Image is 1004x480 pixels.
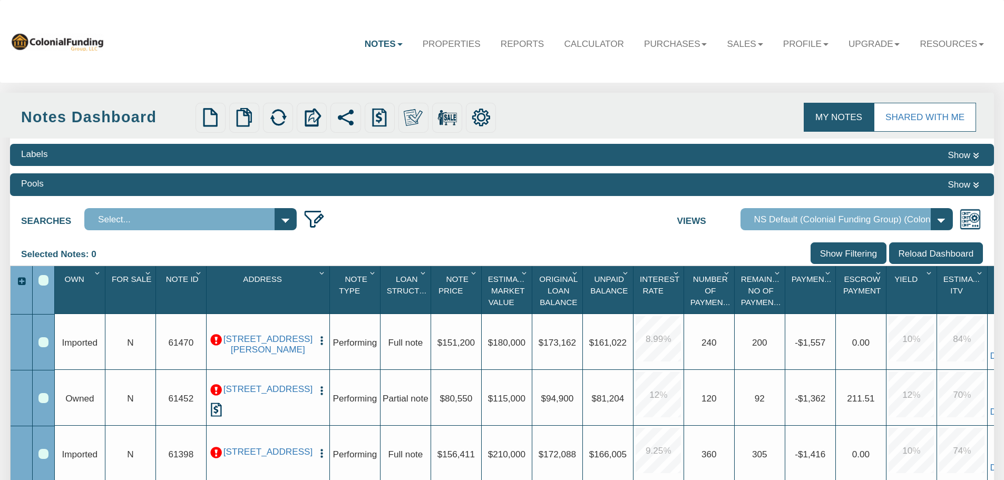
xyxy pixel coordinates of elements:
img: cell-menu.png [316,448,327,459]
div: Pools [21,177,44,190]
div: Row 1, Row Selection Checkbox [38,337,48,347]
div: Sort None [535,270,582,310]
span: $161,022 [589,337,627,348]
span: Remaining No Of Payments [741,275,786,307]
span: 61470 [169,337,194,348]
span: $173,162 [539,337,576,348]
img: cell-menu.png [316,385,327,396]
div: Number Of Payments Sort None [687,270,734,310]
span: Yield [894,275,918,283]
div: Sort None [383,270,431,310]
span: N [127,449,133,459]
span: -$1,557 [795,337,825,348]
div: Sort None [687,270,734,310]
div: Sort None [586,270,633,310]
img: export.svg [303,108,321,127]
div: Row 2, Row Selection Checkbox [38,393,48,403]
span: Unpaid Balance [590,275,628,295]
span: 0.00 [852,449,870,459]
span: Interest Rate [640,275,679,295]
div: Interest Rate Sort None [636,270,684,310]
a: 5130 Ridgeton Dr, Houston, TX, 77053 [223,446,313,457]
div: Escrow Payment Sort None [839,270,886,310]
div: Column Menu [923,266,935,279]
div: Column Menu [519,266,531,279]
img: share.svg [336,108,355,127]
div: Sort None [484,270,532,310]
div: Column Menu [142,266,154,279]
span: Performing [333,449,377,459]
div: Column Menu [367,266,379,279]
div: Sort None [434,270,481,310]
div: Note Price Sort None [434,270,481,310]
div: Sort None [57,270,105,310]
span: Performing [333,337,377,348]
span: 120 [701,393,717,404]
span: -$1,362 [795,393,825,404]
span: 61452 [169,393,194,404]
div: Column Menu [417,266,430,279]
span: Payment(P&I) [792,275,847,283]
div: Column Menu [316,266,328,279]
img: settings.png [472,108,491,127]
span: $166,005 [589,449,627,459]
a: Reports [491,28,554,59]
span: $172,088 [539,449,576,459]
img: history.png [209,403,223,416]
div: Column Menu [873,266,885,279]
div: Column Menu [670,266,683,279]
span: 360 [701,449,717,459]
a: Upgrade [839,28,910,59]
a: Purchases [634,28,717,59]
button: Show [944,177,983,192]
div: Own Sort None [57,270,105,310]
img: new.png [201,108,220,127]
div: Address Sort None [209,270,329,310]
div: Labels [21,148,47,160]
span: Note Id [166,275,199,283]
div: 84.0 [939,316,984,361]
span: 0.00 [852,337,870,348]
span: Full note [388,449,423,459]
span: Loan Structure [387,275,436,295]
div: 8.99 [636,316,681,361]
span: $80,550 [440,393,472,404]
span: Estimated Market Value [488,275,533,307]
div: Column Menu [822,266,834,279]
div: Column Menu [468,266,480,279]
span: N [127,337,133,348]
span: Owned [65,393,94,404]
div: Sort None [889,270,937,310]
div: Note Type Sort None [333,270,380,310]
div: Estimated Itv Sort None [940,270,987,310]
span: Imported [62,337,98,348]
label: Views [677,208,740,228]
img: cell-menu.png [316,335,327,346]
span: 61398 [169,449,194,459]
span: Partial note [383,393,428,404]
div: Original Loan Balance Sort None [535,270,582,310]
label: Searches [21,208,84,228]
img: for_sale.png [437,108,456,127]
div: Expand All [11,275,32,288]
img: history.png [370,108,389,127]
span: -$1,416 [795,449,825,459]
div: 12.0 [889,372,934,417]
div: 9.25 [636,428,681,473]
span: Escrow Payment [843,275,881,295]
div: Estimated Market Value Sort None [484,270,532,310]
span: Performing [333,393,377,404]
span: $151,200 [437,337,475,348]
div: Payment(P&I) Sort None [788,270,835,310]
span: $210,000 [488,449,525,459]
span: Note Type [339,275,367,295]
div: 74.0 [939,428,984,473]
img: 569736 [10,32,104,51]
div: Sort None [636,270,684,310]
div: Sort None [209,270,329,310]
div: Sort None [839,270,886,310]
span: Estimated Itv [943,275,989,295]
div: Sort None [788,270,835,310]
span: Address [243,275,282,283]
span: Full note [388,337,423,348]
